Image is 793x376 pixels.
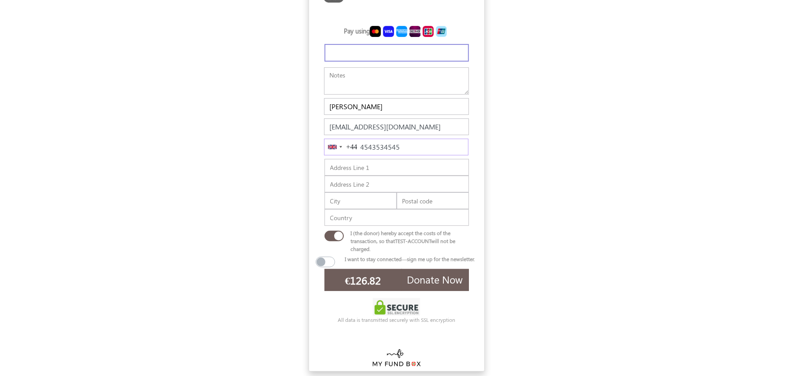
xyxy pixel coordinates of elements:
img: CardCollection3.png [383,26,394,37]
input: City [325,192,397,209]
div: +44 [347,142,358,152]
div: I (the donor) hereby accept the costs of the transaction, so that will not be charged. [344,229,475,253]
button: Donate Now [402,269,469,291]
iframe: Secure card payment input frame [327,44,466,62]
span: TEST-ACCOUNT [395,237,431,244]
h5: Pay using [325,27,469,41]
input: Phone * [324,139,468,155]
span: Donate Now [407,273,463,286]
input: 0€ [325,269,402,291]
input: Name * [324,98,469,115]
input: Address Line 2 [325,176,469,192]
button: Selected country [325,139,358,155]
img: CardCollection7.png [436,26,447,37]
div: All data is transmitted securely with SSL encryption [309,316,484,324]
input: Postal code [397,192,469,209]
img: CardCollection4.png [396,26,407,37]
img: CardCollection2.png [370,26,381,37]
img: CardCollection5.png [409,26,420,37]
img: CardCollection6.png [423,26,434,37]
input: E-mail * [324,118,469,135]
input: Address Line 1 [325,159,469,176]
input: Country [325,209,469,226]
div: I want to stay connected—sign me up for the newsletter. [338,255,484,265]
